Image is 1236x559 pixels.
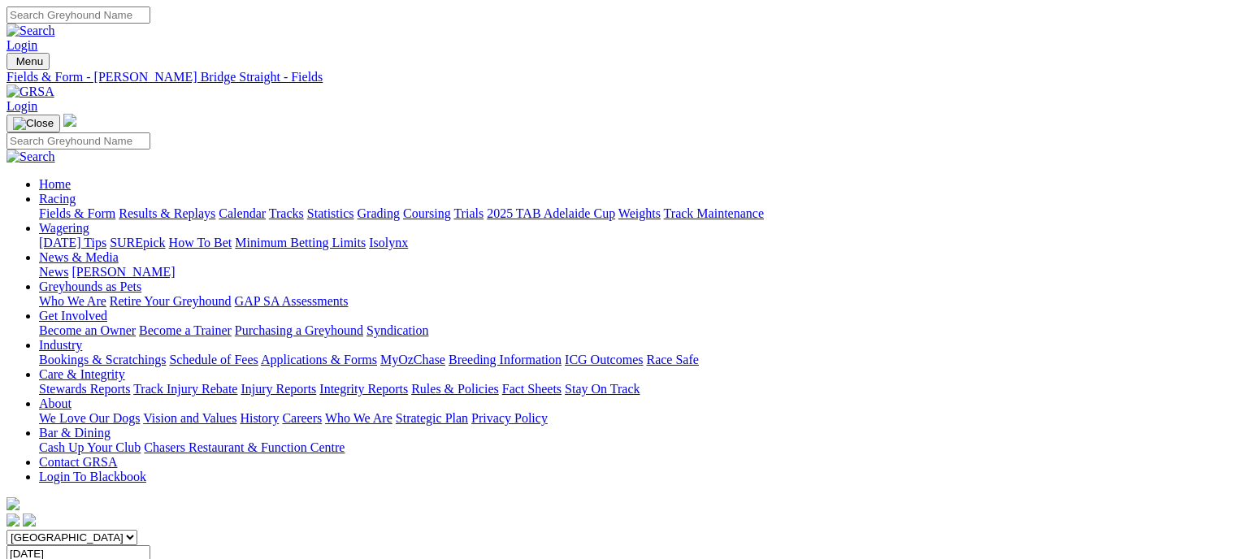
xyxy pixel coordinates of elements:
[7,149,55,164] img: Search
[39,323,1229,338] div: Get Involved
[453,206,484,220] a: Trials
[471,411,548,425] a: Privacy Policy
[39,338,82,352] a: Industry
[7,38,37,52] a: Login
[39,323,136,337] a: Become an Owner
[664,206,764,220] a: Track Maintenance
[39,382,1229,396] div: Care & Integrity
[39,236,1229,250] div: Wagering
[307,206,354,220] a: Statistics
[380,353,445,366] a: MyOzChase
[110,294,232,308] a: Retire Your Greyhound
[39,221,89,235] a: Wagering
[39,455,117,469] a: Contact GRSA
[39,353,1229,367] div: Industry
[403,206,451,220] a: Coursing
[240,411,279,425] a: History
[411,382,499,396] a: Rules & Policies
[396,411,468,425] a: Strategic Plan
[39,440,1229,455] div: Bar & Dining
[319,382,408,396] a: Integrity Reports
[369,236,408,249] a: Isolynx
[269,206,304,220] a: Tracks
[39,236,106,249] a: [DATE] Tips
[39,353,166,366] a: Bookings & Scratchings
[63,114,76,127] img: logo-grsa-white.png
[144,440,345,454] a: Chasers Restaurant & Function Centre
[7,6,150,24] input: Search
[39,411,1229,426] div: About
[282,411,322,425] a: Careers
[39,250,119,264] a: News & Media
[261,353,377,366] a: Applications & Forms
[7,53,50,70] button: Toggle navigation
[39,440,141,454] a: Cash Up Your Club
[449,353,562,366] a: Breeding Information
[16,55,43,67] span: Menu
[39,382,130,396] a: Stewards Reports
[241,382,316,396] a: Injury Reports
[7,84,54,99] img: GRSA
[565,353,643,366] a: ICG Outcomes
[39,265,68,279] a: News
[39,396,72,410] a: About
[169,353,258,366] a: Schedule of Fees
[219,206,266,220] a: Calendar
[7,24,55,38] img: Search
[487,206,615,220] a: 2025 TAB Adelaide Cup
[7,70,1229,84] a: Fields & Form - [PERSON_NAME] Bridge Straight - Fields
[7,115,60,132] button: Toggle navigation
[7,132,150,149] input: Search
[110,236,165,249] a: SUREpick
[646,353,698,366] a: Race Safe
[39,265,1229,279] div: News & Media
[618,206,661,220] a: Weights
[169,236,232,249] a: How To Bet
[235,236,366,249] a: Minimum Betting Limits
[325,411,392,425] a: Who We Are
[39,294,1229,309] div: Greyhounds as Pets
[7,497,20,510] img: logo-grsa-white.png
[39,411,140,425] a: We Love Our Dogs
[39,426,111,440] a: Bar & Dining
[7,513,20,526] img: facebook.svg
[39,206,115,220] a: Fields & Form
[13,117,54,130] img: Close
[7,99,37,113] a: Login
[39,470,146,483] a: Login To Blackbook
[39,294,106,308] a: Who We Are
[39,309,107,323] a: Get Involved
[39,192,76,206] a: Racing
[502,382,562,396] a: Fact Sheets
[366,323,428,337] a: Syndication
[235,323,363,337] a: Purchasing a Greyhound
[72,265,175,279] a: [PERSON_NAME]
[23,513,36,526] img: twitter.svg
[143,411,236,425] a: Vision and Values
[39,206,1229,221] div: Racing
[39,367,125,381] a: Care & Integrity
[139,323,232,337] a: Become a Trainer
[39,279,141,293] a: Greyhounds as Pets
[565,382,640,396] a: Stay On Track
[358,206,400,220] a: Grading
[39,177,71,191] a: Home
[235,294,349,308] a: GAP SA Assessments
[133,382,237,396] a: Track Injury Rebate
[119,206,215,220] a: Results & Replays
